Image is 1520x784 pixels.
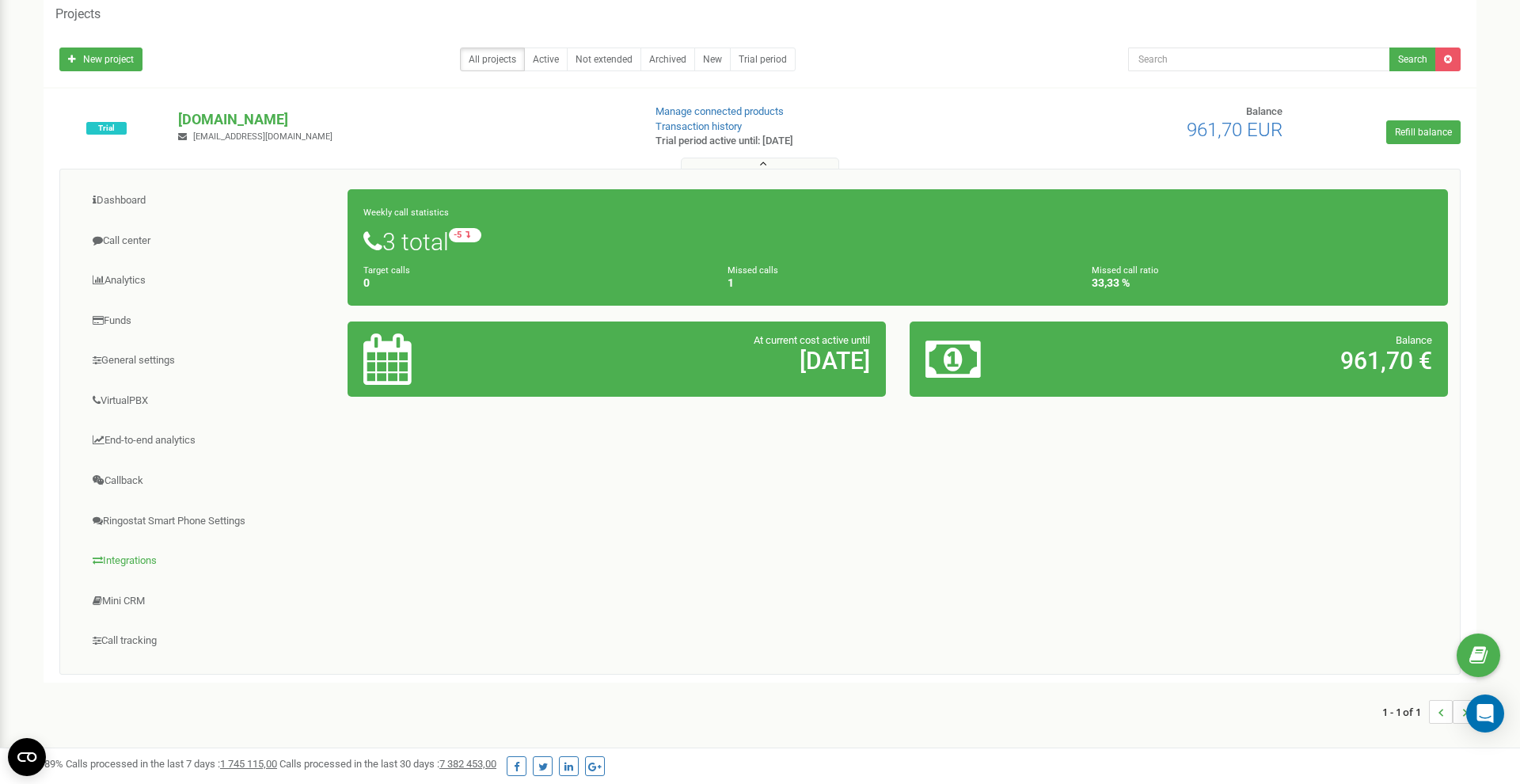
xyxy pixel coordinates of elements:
[363,207,449,218] small: Weekly call statistics
[66,758,277,770] span: Calls processed in the last 7 days :
[449,228,481,242] small: -5
[279,758,496,770] span: Calls processed in the last 30 days :
[1092,277,1432,289] h4: 33,33 %
[193,131,332,142] span: [EMAIL_ADDRESS][DOMAIN_NAME]
[1102,348,1432,374] h2: 961,70 €
[72,582,348,621] a: Mini CRM
[694,48,731,71] a: New
[1128,48,1390,71] input: Search
[754,334,870,346] span: At current cost active until
[72,341,348,380] a: General settings
[439,758,496,770] u: 7 382 453,00
[1092,265,1158,276] small: Missed call ratio
[1246,105,1282,117] span: Balance
[72,421,348,460] a: End-to-end analytics
[1466,695,1504,733] div: Open Intercom Messenger
[1382,700,1429,724] span: 1 - 1 of 1
[72,181,348,220] a: Dashboard
[363,228,1432,255] h1: 3 total
[655,105,784,117] a: Manage connected products
[72,261,348,300] a: Analytics
[59,48,142,71] a: New project
[178,109,629,130] p: [DOMAIN_NAME]
[72,222,348,261] a: Call center
[1386,120,1461,144] a: Refill balance
[567,48,641,71] a: Not extended
[1396,334,1432,346] span: Balance
[72,622,348,660] a: Call tracking
[1382,684,1476,740] nav: ...
[72,502,348,541] a: Ringostat Smart Phone Settings
[8,738,46,776] button: Open CMP widget
[86,122,127,135] span: Trial
[640,48,695,71] a: Archived
[524,48,568,71] a: Active
[728,265,778,276] small: Missed calls
[655,134,988,149] p: Trial period active until: [DATE]
[730,48,796,71] a: Trial period
[72,462,348,500] a: Callback
[72,302,348,341] a: Funds
[55,7,101,21] h5: Projects
[540,348,870,374] h2: [DATE]
[72,542,348,580] a: Integrations
[655,120,742,132] a: Transaction history
[72,382,348,421] a: VirtualPBX
[363,277,704,289] h4: 0
[220,758,277,770] u: 1 745 115,00
[728,277,1068,289] h4: 1
[460,48,525,71] a: All projects
[1187,119,1282,141] span: 961,70 EUR
[1389,48,1436,71] button: Search
[363,265,410,276] small: Target calls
